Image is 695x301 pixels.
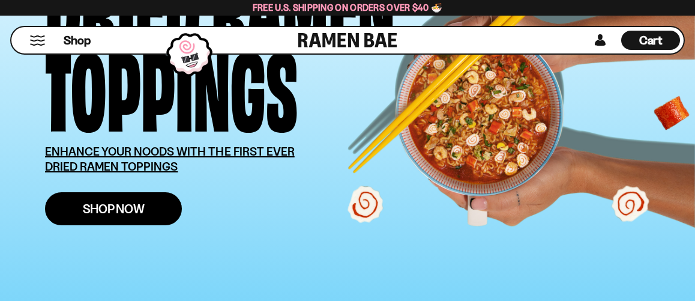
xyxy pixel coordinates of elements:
span: Cart [639,33,663,47]
button: Mobile Menu Trigger [29,35,46,46]
u: ENHANCE YOUR NOODS WITH THE FIRST EVER DRIED RAMEN TOPPINGS [45,144,295,174]
div: Toppings [45,44,298,126]
a: Shop Now [45,192,182,225]
div: Cart [621,27,680,53]
span: Free U.S. Shipping on Orders over $40 🍜 [253,2,443,13]
span: Shop [64,32,91,49]
a: Shop [64,31,91,50]
span: Shop Now [83,202,145,215]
